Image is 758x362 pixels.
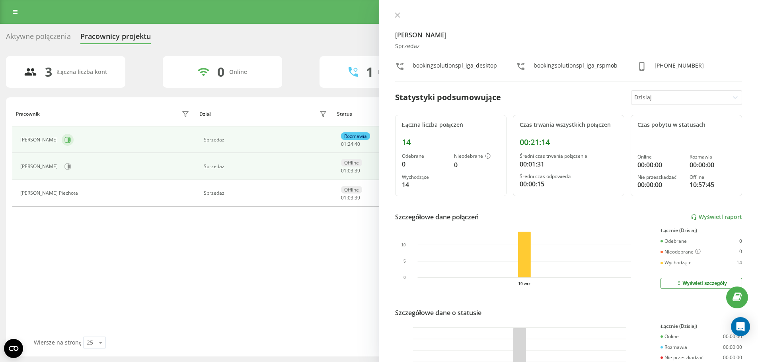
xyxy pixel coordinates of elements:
[199,111,210,117] div: Dział
[403,275,405,280] text: 0
[402,180,448,190] div: 14
[690,160,735,170] div: 00:00:00
[204,164,329,169] div: Sprzedaz
[454,160,500,170] div: 0
[413,62,497,73] div: bookingsolutionspl_iga_desktop
[57,69,107,75] div: Łączna liczba kont
[520,122,618,128] div: Czas trwania wszystkich połączeń
[355,167,360,174] span: 39
[661,249,701,255] div: Nieodebrane
[20,137,60,143] div: [PERSON_NAME]
[341,195,360,201] div: : :
[341,186,362,194] div: Offline
[637,122,735,128] div: Czas pobytu w statusach
[661,238,687,244] div: Odebrane
[395,43,742,50] div: Sprzedaz
[355,141,360,147] span: 40
[402,153,448,159] div: Odebrane
[402,159,448,169] div: 0
[34,339,81,346] span: Wiersze na stronę
[534,62,618,73] div: bookingsolutionspl_iga_rspmob
[20,164,60,169] div: [PERSON_NAME]
[637,160,683,170] div: 00:00:00
[395,212,479,222] div: Szczegółowe dane połączeń
[395,30,742,40] h4: [PERSON_NAME]
[691,214,742,221] a: Wyświetl raport
[690,174,735,180] div: Offline
[45,64,52,79] div: 3
[87,339,93,347] div: 25
[723,355,742,360] div: 00:00:00
[723,345,742,350] div: 00:00:00
[661,334,679,339] div: Online
[661,260,692,265] div: Wychodzące
[518,282,530,286] text: 19 wrz
[637,154,683,160] div: Online
[20,190,80,196] div: [PERSON_NAME] Piechota
[661,345,687,350] div: Rozmawia
[341,141,347,147] span: 01
[395,308,481,317] div: Szczegółowe dane o statusie
[348,141,353,147] span: 24
[16,111,40,117] div: Pracownik
[637,174,683,180] div: Nie przeszkadzać
[204,137,329,143] div: Sprzedaz
[690,154,735,160] div: Rozmawia
[341,168,360,174] div: : :
[661,228,742,233] div: Łącznie (Dzisiaj)
[355,194,360,201] span: 39
[403,259,405,263] text: 5
[402,122,500,128] div: Łączna liczba połączeń
[655,62,704,73] div: [PHONE_NUMBER]
[348,194,353,201] span: 03
[520,153,618,159] div: Średni czas trwania połączenia
[402,174,448,180] div: Wychodzące
[739,238,742,244] div: 0
[731,317,750,336] div: Open Intercom Messenger
[402,137,500,147] div: 14
[737,260,742,265] div: 14
[520,137,618,147] div: 00:21:14
[217,64,224,79] div: 0
[690,180,735,190] div: 10:57:45
[723,334,742,339] div: 00:00:00
[348,167,353,174] span: 03
[4,339,23,358] button: Open CMP widget
[6,32,71,45] div: Aktywne połączenia
[341,194,347,201] span: 01
[661,278,742,289] button: Wyświetl szczegóły
[520,179,618,189] div: 00:00:15
[739,249,742,255] div: 0
[454,153,500,160] div: Nieodebrane
[80,32,151,45] div: Pracownicy projektu
[341,132,370,140] div: Rozmawia
[204,190,329,196] div: Sprzedaz
[661,355,703,360] div: Nie przeszkadzać
[229,69,247,75] div: Online
[661,323,742,329] div: Łącznie (Dzisiaj)
[341,159,362,166] div: Offline
[378,69,410,75] div: Rozmawiają
[520,159,618,169] div: 00:01:31
[395,91,501,103] div: Statystyki podsumowujące
[401,243,406,247] text: 10
[341,141,360,147] div: : :
[520,174,618,179] div: Średni czas odpowiedzi
[337,111,352,117] div: Status
[341,167,347,174] span: 01
[637,180,683,190] div: 00:00:00
[676,280,727,287] div: Wyświetl szczegóły
[366,64,373,79] div: 1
